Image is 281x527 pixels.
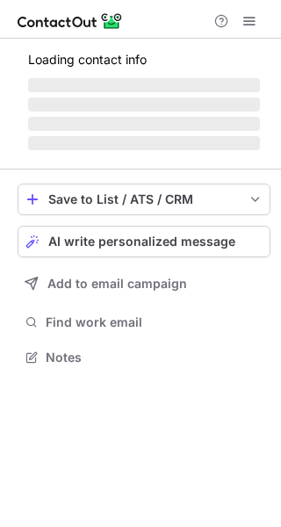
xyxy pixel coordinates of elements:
button: AI write personalized message [18,226,270,257]
button: Notes [18,345,270,370]
span: ‌ [28,78,260,92]
span: Notes [46,350,263,365]
img: ContactOut v5.3.10 [18,11,123,32]
button: save-profile-one-click [18,184,270,215]
span: AI write personalized message [48,235,235,249]
span: Find work email [46,314,263,330]
p: Loading contact info [28,53,260,67]
button: Find work email [18,310,270,335]
span: ‌ [28,117,260,131]
span: Add to email campaign [47,277,187,291]
div: Save to List / ATS / CRM [48,192,240,206]
button: Add to email campaign [18,268,270,300]
span: ‌ [28,97,260,112]
span: ‌ [28,136,260,150]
